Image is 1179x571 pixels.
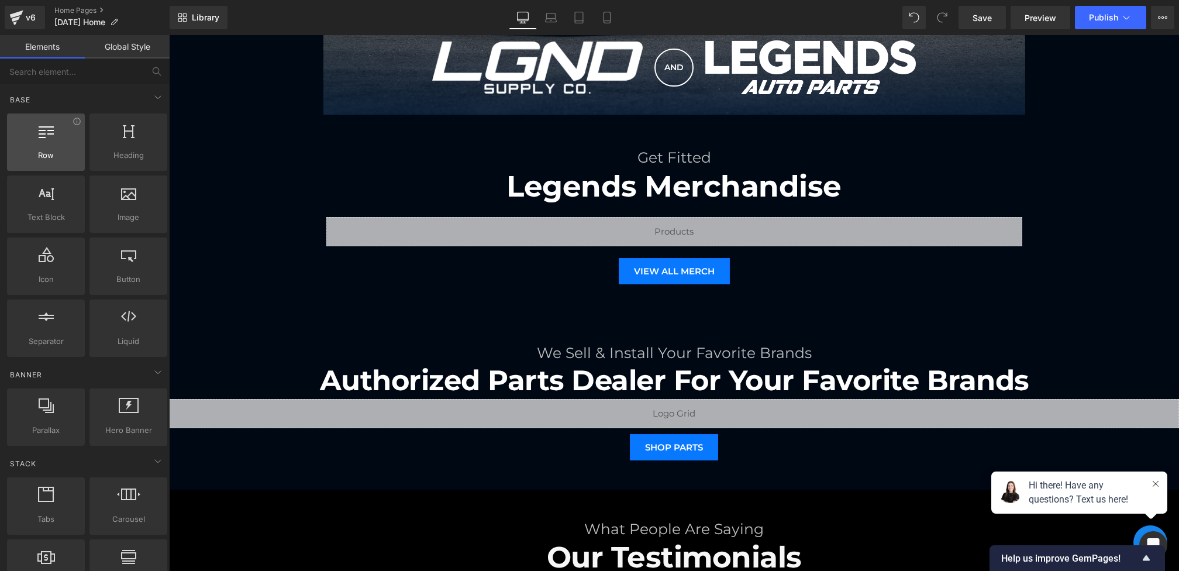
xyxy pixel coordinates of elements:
span: Carousel [93,513,164,525]
a: Global Style [85,35,170,59]
a: Laptop [537,6,565,29]
span: Button [93,273,164,285]
div: Open Intercom Messenger [1139,531,1167,559]
span: Parallax [11,424,81,436]
span: Icon [11,273,81,285]
a: Preview [1011,6,1070,29]
span: Separator [11,335,81,348]
span: [DATE] Home [54,18,105,27]
button: More [1151,6,1174,29]
span: Help us improve GemPages! [1001,553,1139,564]
a: v6 [5,6,45,29]
span: VIEW ALL MERCH [465,232,546,240]
span: Hero Banner [93,424,164,436]
span: Image [93,211,164,223]
span: Liquid [93,335,164,348]
span: Preview [1025,12,1056,24]
button: Publish [1075,6,1146,29]
span: Stack [9,458,37,469]
a: New Library [170,6,227,29]
h1: What People Are Saying [154,484,856,504]
span: Banner [9,369,43,380]
span: Save [973,12,992,24]
h1: Legends Merchandise [157,132,853,170]
h1: Get Fitted [157,113,853,132]
span: SHOP PARTS [476,408,534,417]
span: Tabs [11,513,81,525]
a: VIEW ALL MERCH [450,223,561,249]
a: Mobile [593,6,621,29]
a: SHOP PARTS [461,399,549,425]
button: Show survey - Help us improve GemPages! [1001,551,1153,565]
a: Tablet [565,6,593,29]
div: v6 [23,10,38,25]
a: Home Pages [54,6,170,15]
button: Undo [902,6,926,29]
a: Desktop [509,6,537,29]
span: Row [11,149,81,161]
h1: Our Testimonials [154,503,856,541]
button: Redo [930,6,954,29]
div: View Information [73,117,81,126]
h1: AND [495,27,515,37]
span: Text Block [11,211,81,223]
span: Publish [1089,13,1118,22]
span: Library [192,12,219,23]
span: Heading [93,149,164,161]
span: Base [9,94,32,105]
